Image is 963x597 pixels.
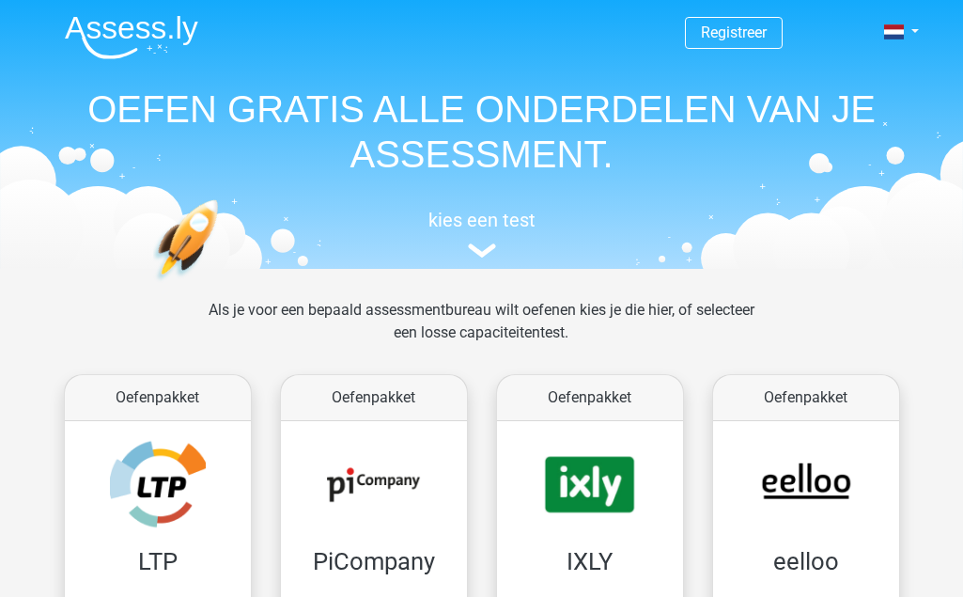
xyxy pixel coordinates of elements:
[701,24,767,41] a: Registreer
[468,244,496,258] img: assessment
[50,86,914,177] h1: OEFEN GRATIS ALLE ONDERDELEN VAN JE ASSESSMENT.
[194,299,769,367] div: Als je voor een bepaald assessmentbureau wilt oefenen kies je die hier, of selecteer een losse ca...
[50,209,914,231] h5: kies een test
[65,15,198,59] img: Assessly
[50,209,914,259] a: kies een test
[153,199,291,369] img: oefenen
